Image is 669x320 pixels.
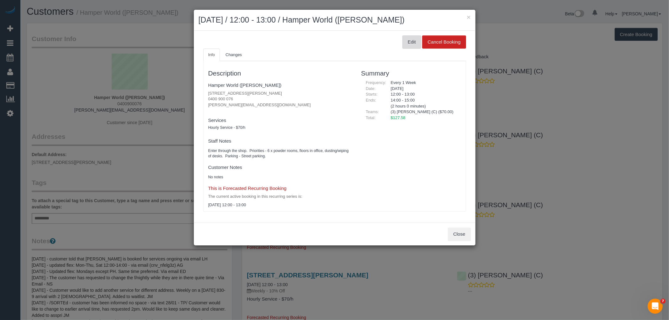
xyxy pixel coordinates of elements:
[366,86,375,91] span: Date:
[661,299,666,304] span: 7
[402,35,421,49] button: Edit
[208,118,352,123] h4: Services
[422,35,466,49] button: Cancel Booking
[366,92,378,97] span: Starts:
[386,97,461,109] div: 14:00 - 15:00 (2 hours 0 minutes)
[208,194,352,200] p: The current active booking in this recurring series is:
[203,49,220,61] a: Info
[391,115,406,120] span: $127.58
[199,14,471,26] h2: [DATE] / 12:00 - 13:00 / Hamper World ([PERSON_NAME])
[220,49,247,61] a: Changes
[208,186,352,191] h4: This is Forecasted Recurring Booking
[448,228,470,241] button: Close
[208,139,352,144] h4: Staff Notes
[208,82,282,88] a: Hamper World ([PERSON_NAME])
[208,91,352,108] p: [STREET_ADDRESS][PERSON_NAME] 0400 900 076 [PERSON_NAME][EMAIL_ADDRESS][DOMAIN_NAME]
[226,52,242,57] span: Changes
[208,202,246,207] span: [DATE] 12:00 - 13:00
[208,126,352,130] h5: Hourly Service - $70/h
[366,98,376,102] span: Ends:
[467,14,470,20] button: ×
[208,148,352,159] pre: Enter through the shop. Priorities - 6 x powder rooms, floors in office, dusting/wiping of desks....
[386,92,461,97] div: 12:00 - 13:00
[391,109,456,115] li: (3) [PERSON_NAME] (C) ($70.00)
[648,299,663,314] iframe: Intercom live chat
[366,115,375,120] span: Total:
[366,109,379,114] span: Teams:
[208,165,352,170] h4: Customer Notes
[208,52,215,57] span: Info
[208,70,352,77] h3: Description
[366,80,386,85] span: Frequency:
[386,80,461,86] div: Every 1 Week
[361,70,461,77] h3: Summary
[386,86,461,92] div: [DATE]
[208,175,352,180] pre: No notes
